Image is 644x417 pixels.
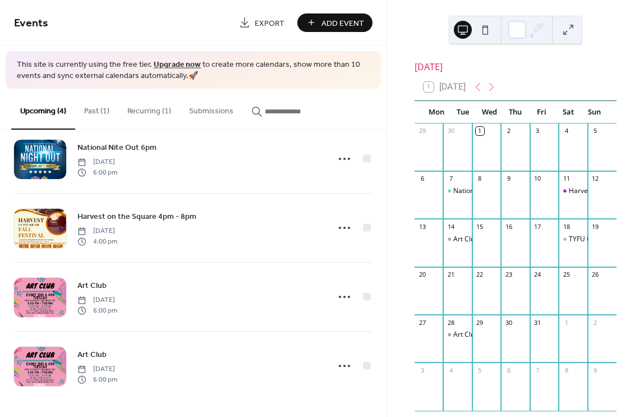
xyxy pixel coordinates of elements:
[77,295,117,305] span: [DATE]
[533,222,542,231] div: 17
[77,348,107,361] a: Art Club
[443,330,472,340] div: Art Club
[476,175,484,183] div: 8
[77,210,196,223] a: Harvest on the Square 4pm - 8pm
[447,271,455,279] div: 21
[476,366,484,374] div: 5
[77,142,157,154] span: National Nite Out 6pm
[77,167,117,177] span: 6:00 pm
[118,89,180,129] button: Recurring (1)
[533,271,542,279] div: 24
[443,186,472,196] div: National Nite Out 6pm
[504,271,513,279] div: 23
[476,318,484,327] div: 29
[418,366,426,374] div: 3
[321,17,364,29] span: Add Event
[504,318,513,327] div: 30
[255,17,284,29] span: Export
[533,127,542,135] div: 3
[418,271,426,279] div: 20
[591,271,600,279] div: 26
[418,127,426,135] div: 29
[77,305,117,315] span: 6:00 pm
[77,236,117,246] span: 4:00 pm
[476,101,503,123] div: Wed
[77,364,117,374] span: [DATE]
[562,366,571,374] div: 8
[231,13,293,32] a: Export
[591,318,600,327] div: 2
[418,318,426,327] div: 27
[77,157,117,167] span: [DATE]
[504,366,513,374] div: 6
[559,186,587,196] div: Harvest on the Square 4pm - 8pm
[453,330,479,340] div: Art Club
[562,127,571,135] div: 4
[453,186,523,196] div: National Nite Out 6pm
[504,175,513,183] div: 9
[418,175,426,183] div: 6
[533,175,542,183] div: 10
[504,222,513,231] div: 16
[591,127,600,135] div: 5
[154,57,201,72] a: Upgrade now
[591,366,600,374] div: 9
[443,235,472,244] div: Art Club
[581,101,608,123] div: Sun
[424,101,450,123] div: Mon
[528,101,555,123] div: Fri
[559,235,587,244] div: TYFU Organization Weekend 9am - 4pm
[77,374,117,384] span: 6:00 pm
[418,222,426,231] div: 13
[77,280,107,292] span: Art Club
[415,60,617,74] div: [DATE]
[476,222,484,231] div: 15
[562,222,571,231] div: 18
[504,127,513,135] div: 2
[14,12,48,34] span: Events
[11,89,75,130] button: Upcoming (4)
[77,226,117,236] span: [DATE]
[591,175,600,183] div: 12
[533,318,542,327] div: 31
[447,366,455,374] div: 4
[450,101,476,123] div: Tue
[447,175,455,183] div: 7
[562,271,571,279] div: 25
[502,101,528,123] div: Thu
[77,349,107,361] span: Art Club
[562,175,571,183] div: 11
[562,318,571,327] div: 1
[447,222,455,231] div: 14
[453,235,479,244] div: Art Club
[533,366,542,374] div: 7
[476,127,484,135] div: 1
[77,279,107,292] a: Art Club
[297,13,372,32] button: Add Event
[447,318,455,327] div: 28
[77,211,196,223] span: Harvest on the Square 4pm - 8pm
[17,59,370,81] span: This site is currently using the free tier. to create more calendars, show more than 10 events an...
[75,89,118,129] button: Past (1)
[555,101,581,123] div: Sat
[476,271,484,279] div: 22
[77,141,157,154] a: National Nite Out 6pm
[447,127,455,135] div: 30
[180,89,242,129] button: Submissions
[591,222,600,231] div: 19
